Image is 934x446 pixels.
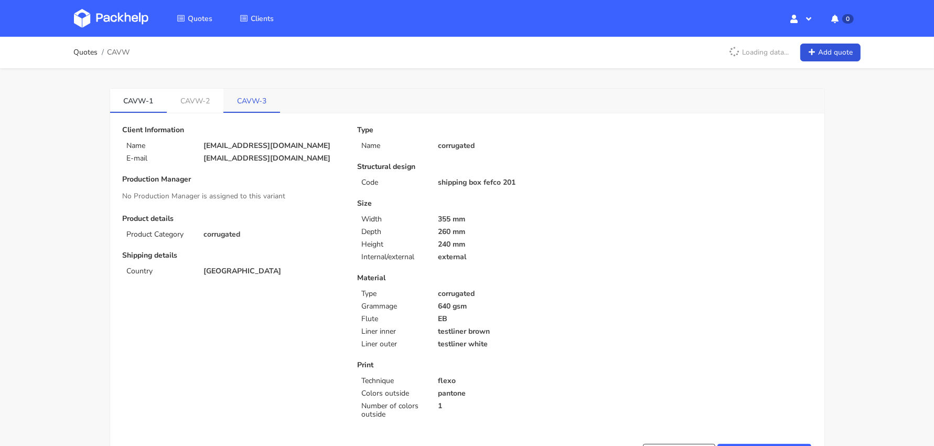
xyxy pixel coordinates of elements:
[123,126,342,134] p: Client Information
[74,48,98,57] a: Quotes
[438,327,577,336] p: testliner brown
[438,402,577,410] p: 1
[110,89,167,112] a: CAVW-1
[361,240,425,249] p: Height
[823,9,860,28] button: 0
[357,126,577,134] p: Type
[800,44,861,62] a: Add quote
[203,267,342,275] p: [GEOGRAPHIC_DATA]
[123,251,342,260] p: Shipping details
[438,315,577,323] p: EB
[107,48,130,57] span: CAVW
[74,42,130,63] nav: breadcrumb
[223,89,280,112] a: CAVW-3
[438,302,577,311] p: 640 gsm
[361,253,425,261] p: Internal/external
[361,402,425,419] p: Number of colors outside
[203,142,342,150] p: [EMAIL_ADDRESS][DOMAIN_NAME]
[361,142,425,150] p: Name
[357,274,577,282] p: Material
[438,178,577,187] p: shipping box fefco 201
[227,9,286,28] a: Clients
[167,89,223,112] a: CAVW-2
[123,175,342,184] p: Production Manager
[203,154,342,163] p: [EMAIL_ADDRESS][DOMAIN_NAME]
[438,389,577,398] p: pantone
[361,290,425,298] p: Type
[361,340,425,348] p: Liner outer
[361,228,425,236] p: Depth
[438,340,577,348] p: testliner white
[361,315,425,323] p: Flute
[127,267,191,275] p: Country
[438,228,577,236] p: 260 mm
[438,240,577,249] p: 240 mm
[438,377,577,385] p: flexo
[123,191,286,201] span: No Production Manager is assigned to this variant
[438,215,577,224] p: 355 mm
[438,142,577,150] p: corrugated
[361,327,425,336] p: Liner inner
[723,44,794,61] p: Loading data...
[357,163,577,171] p: Structural design
[357,361,577,369] p: Print
[123,215,342,223] p: Product details
[438,290,577,298] p: corrugated
[203,230,342,239] p: corrugated
[127,154,191,163] p: E-mail
[251,14,274,24] span: Clients
[164,9,225,28] a: Quotes
[361,377,425,385] p: Technique
[361,215,425,224] p: Width
[127,142,191,150] p: Name
[357,199,577,208] p: Size
[842,14,853,24] span: 0
[361,302,425,311] p: Grammage
[188,14,212,24] span: Quotes
[361,389,425,398] p: Colors outside
[74,9,148,28] img: Dashboard
[361,178,425,187] p: Code
[127,230,191,239] p: Product Category
[438,253,577,261] p: external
